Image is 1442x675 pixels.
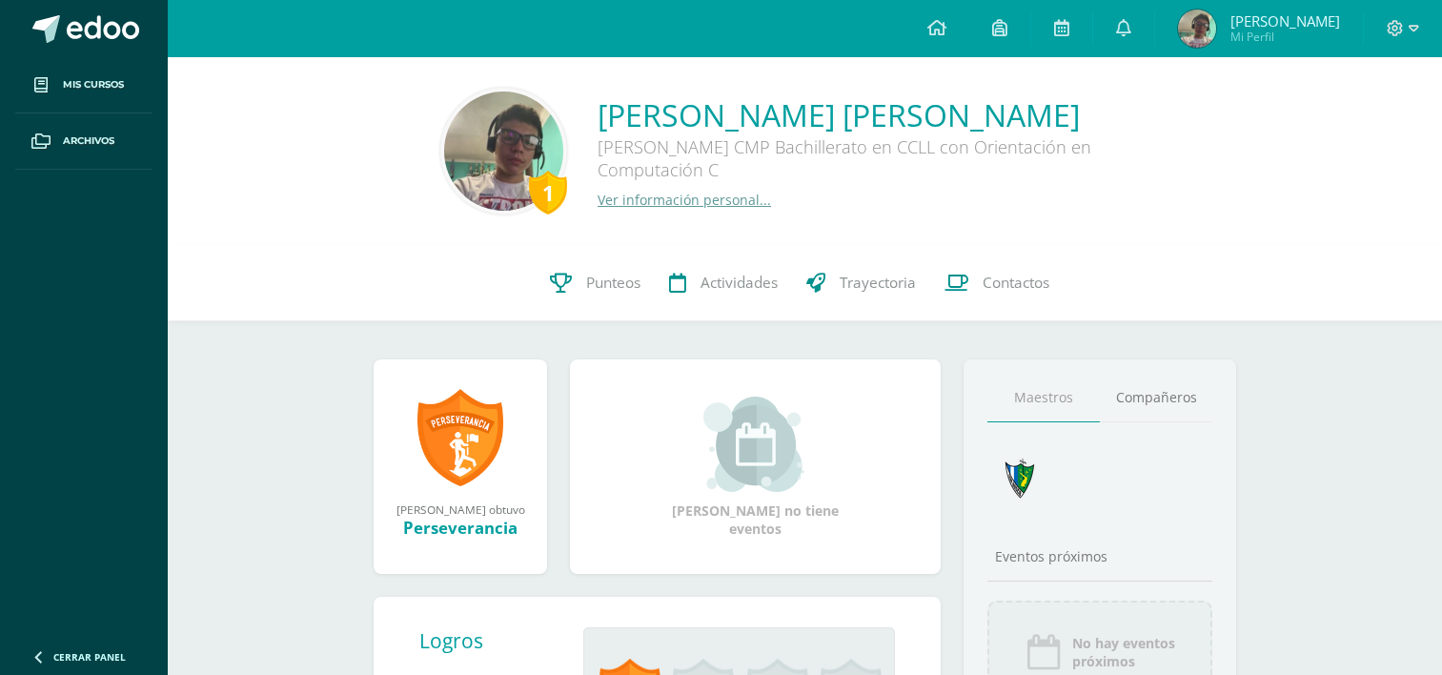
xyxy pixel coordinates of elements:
[840,273,916,293] span: Trayectoria
[703,397,807,492] img: event_small.png
[63,77,124,92] span: Mis cursos
[1025,633,1063,671] img: event_icon.png
[1072,634,1175,670] span: No hay eventos próximos
[994,453,1046,505] img: 7cab5f6743d087d6deff47ee2e57ce0d.png
[983,273,1049,293] span: Contactos
[987,547,1212,565] div: Eventos próximos
[655,245,792,321] a: Actividades
[930,245,1064,321] a: Contactos
[598,94,1169,135] a: [PERSON_NAME] [PERSON_NAME]
[660,397,851,538] div: [PERSON_NAME] no tiene eventos
[598,135,1169,191] div: [PERSON_NAME] CMP Bachillerato en CCLL con Orientación en Computación C
[792,245,930,321] a: Trayectoria
[701,273,778,293] span: Actividades
[393,517,528,539] div: Perseverancia
[393,501,528,517] div: [PERSON_NAME] obtuvo
[1178,10,1216,48] img: 71d15ef15b5be0483b6667f6977325fd.png
[529,171,567,215] div: 1
[536,245,655,321] a: Punteos
[419,627,568,654] div: Logros
[598,191,771,209] a: Ver información personal...
[444,92,563,211] img: 692b375aa5788b5c42a27a0b9af34219.png
[15,113,152,170] a: Archivos
[987,374,1100,422] a: Maestros
[1230,29,1340,45] span: Mi Perfil
[53,650,126,664] span: Cerrar panel
[586,273,640,293] span: Punteos
[15,57,152,113] a: Mis cursos
[63,133,114,149] span: Archivos
[1100,374,1212,422] a: Compañeros
[1230,11,1340,31] span: [PERSON_NAME]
